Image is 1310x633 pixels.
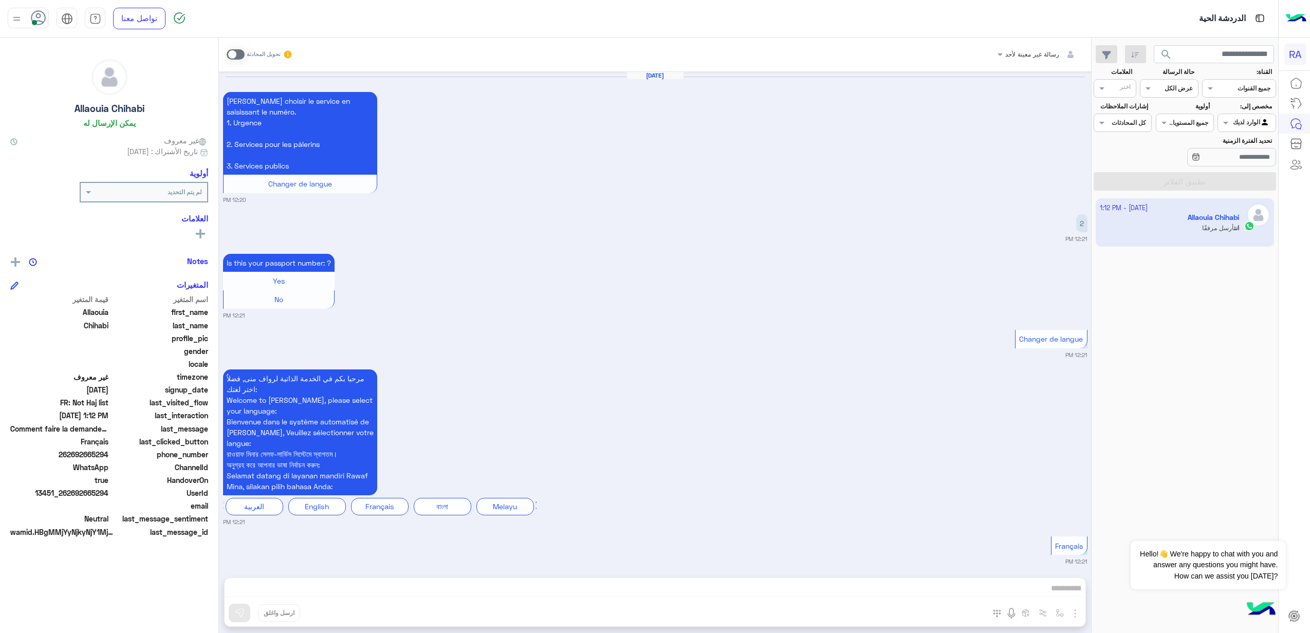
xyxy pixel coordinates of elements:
label: تحديد الفترة الزمنية [1157,136,1272,145]
span: last_message_id [115,527,208,537]
span: ChannelId [110,462,209,473]
span: null [10,500,108,511]
span: No [274,295,283,304]
small: 12:21 PM [1065,235,1087,243]
h6: المتغيرات [177,280,208,289]
span: Changer de langue [1019,334,1083,343]
img: tab [1253,12,1266,25]
span: 0 [10,513,108,524]
span: gender [110,346,209,357]
img: spinner [173,12,186,24]
p: 9/10/2025, 12:21 PM [1076,214,1087,232]
span: 262692665294 [10,449,108,460]
span: last_message [110,423,209,434]
div: Melayu [476,498,534,515]
span: search [1160,48,1172,61]
img: Logo [1286,8,1306,29]
h6: أولوية [190,169,208,178]
span: first_name [110,307,209,318]
p: 9/10/2025, 12:20 PM [223,92,377,175]
img: profile [10,12,23,25]
span: timezone [110,371,209,382]
span: رسالة غير معينة لأحد [1005,50,1059,58]
span: null [10,346,108,357]
span: غير معروف [164,135,208,146]
span: Changer de langue [268,179,332,188]
label: حالة الرسالة [1141,67,1194,77]
span: Allaouia [10,307,108,318]
img: notes [29,258,37,266]
span: phone_number [110,449,209,460]
span: Hello!👋 We're happy to chat with you and answer any questions you might have. How can we assist y... [1131,541,1285,589]
span: اسم المتغير [110,294,209,305]
span: Français [10,436,108,447]
a: تواصل معنا [113,8,165,29]
span: FR: Not Haj list [10,397,108,408]
a: tab [85,8,105,29]
span: غير معروف [10,371,108,382]
p: الدردشة الحية [1199,12,1246,26]
p: 9/10/2025, 12:21 PM [223,369,377,495]
h6: [DATE] [627,72,684,79]
b: لم يتم التحديد [168,188,202,196]
h5: Allaouia Chihabi [75,103,144,115]
div: Français [351,498,409,515]
span: 2025-10-09T10:12:07Z [10,410,108,421]
button: search [1154,45,1179,67]
span: 2025-10-09T09:05:42.059Z [10,384,108,395]
span: true [10,475,108,486]
small: تحويل المحادثة [247,50,281,59]
label: أولوية [1157,102,1210,111]
span: last_interaction [110,410,209,421]
label: إشارات الملاحظات [1095,102,1148,111]
div: বাংলা [414,498,471,515]
h6: Notes [187,256,208,266]
p: 9/10/2025, 12:21 PM [223,254,335,272]
span: Comment faire la demande d'inscription au haj 2026? [10,423,108,434]
img: add [11,257,20,267]
span: signup_date [110,384,209,395]
span: last_message_sentiment [110,513,209,524]
small: 12:20 PM [223,196,246,204]
small: 12:21 PM [223,311,245,320]
small: 12:21 PM [1065,351,1087,359]
small: 12:21 PM [1065,557,1087,566]
label: القناة: [1204,67,1272,77]
span: Français [1055,542,1083,550]
button: ارسل واغلق [258,604,300,622]
span: Chihabi [10,320,108,331]
div: اختر [1120,82,1132,94]
span: HandoverOn [110,475,209,486]
span: email [110,500,209,511]
img: tab [61,13,73,25]
span: null [10,359,108,369]
img: hulul-logo.png [1243,592,1279,628]
small: 12:21 PM [223,518,245,526]
span: UserId [110,488,209,498]
h6: يمكن الإرسال له [83,118,136,127]
span: last_visited_flow [110,397,209,408]
div: English [288,498,346,515]
div: العربية [226,498,283,515]
span: قيمة المتغير [10,294,108,305]
label: العلامات [1095,67,1132,77]
span: last_name [110,320,209,331]
div: RA [1284,43,1306,65]
span: last_clicked_button [110,436,209,447]
span: 2 [10,462,108,473]
span: wamid.HBgMMjYyNjkyNjY1Mjk0FQIAEhggQUM0QUEyNTg5NkREQjlCRUIwQzkzN0NFRUUwNkI0QTYA [10,527,113,537]
span: تاريخ الأشتراك : [DATE] [127,146,198,157]
span: 13451_262692665294 [10,488,108,498]
label: مخصص إلى: [1219,102,1272,111]
h6: العلامات [10,214,208,223]
span: Yes [273,276,285,285]
span: profile_pic [110,333,209,344]
img: tab [89,13,101,25]
button: تطبيق الفلاتر [1094,172,1276,191]
img: defaultAdmin.png [92,60,127,95]
span: locale [110,359,209,369]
